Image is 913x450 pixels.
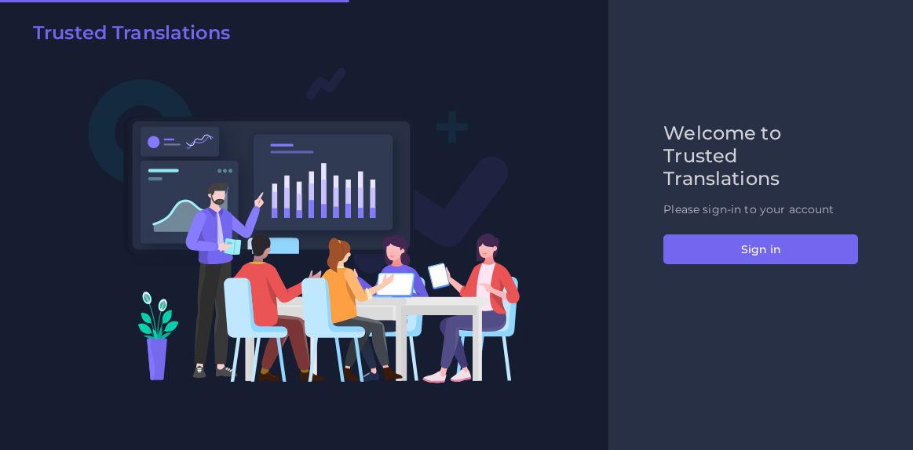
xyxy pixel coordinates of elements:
button: Sign in [663,234,858,264]
h2: Trusted Translations [33,22,230,45]
img: Login V2 [88,67,520,383]
a: Trusted Translations [22,22,230,50]
h2: Welcome to Trusted Translations [663,122,858,190]
p: Please sign-in to your account [663,201,858,218]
